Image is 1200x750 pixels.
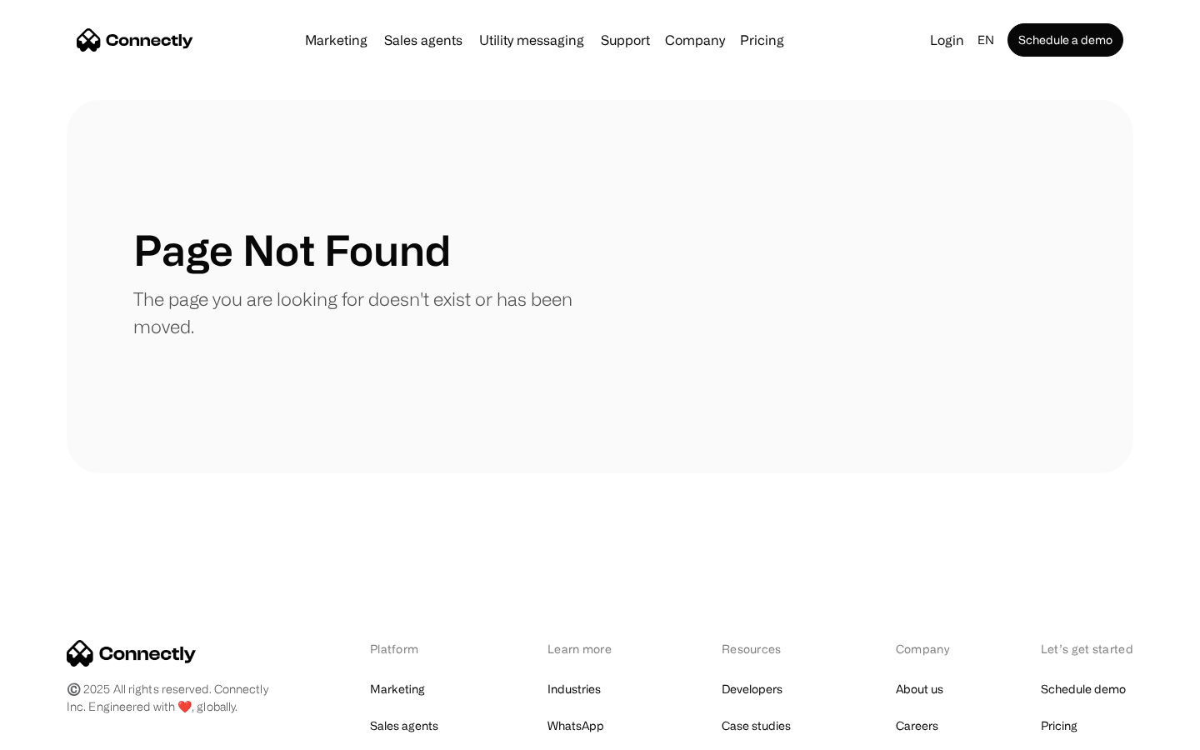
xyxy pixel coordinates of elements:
[370,714,438,737] a: Sales agents
[660,28,730,52] div: Company
[722,714,791,737] a: Case studies
[547,714,604,737] a: WhatsApp
[896,677,943,701] a: About us
[1007,23,1123,57] a: Schedule a demo
[594,33,657,47] a: Support
[133,285,600,340] p: The page you are looking for doesn't exist or has been moved.
[1041,640,1133,657] div: Let’s get started
[377,33,469,47] a: Sales agents
[977,28,994,52] div: en
[722,640,809,657] div: Resources
[971,28,1004,52] div: en
[472,33,591,47] a: Utility messaging
[1041,714,1077,737] a: Pricing
[370,677,425,701] a: Marketing
[133,225,451,275] h1: Page Not Found
[733,33,791,47] a: Pricing
[896,640,954,657] div: Company
[923,28,971,52] a: Login
[547,640,635,657] div: Learn more
[298,33,374,47] a: Marketing
[33,721,100,744] ul: Language list
[722,677,782,701] a: Developers
[665,28,725,52] div: Company
[1041,677,1126,701] a: Schedule demo
[17,719,100,744] aside: Language selected: English
[896,714,938,737] a: Careers
[77,27,193,52] a: home
[547,677,601,701] a: Industries
[370,640,461,657] div: Platform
